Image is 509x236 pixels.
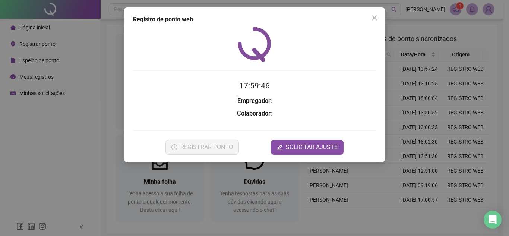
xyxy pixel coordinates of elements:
[239,81,270,90] time: 17:59:46
[237,97,271,104] strong: Empregador
[277,144,283,150] span: edit
[484,211,502,229] div: Open Intercom Messenger
[238,27,271,62] img: QRPoint
[369,12,380,24] button: Close
[271,140,344,155] button: editSOLICITAR AJUSTE
[133,96,376,106] h3: :
[133,109,376,119] h3: :
[237,110,271,117] strong: Colaborador
[372,15,377,21] span: close
[165,140,239,155] button: REGISTRAR PONTO
[133,15,376,24] div: Registro de ponto web
[286,143,338,152] span: SOLICITAR AJUSTE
